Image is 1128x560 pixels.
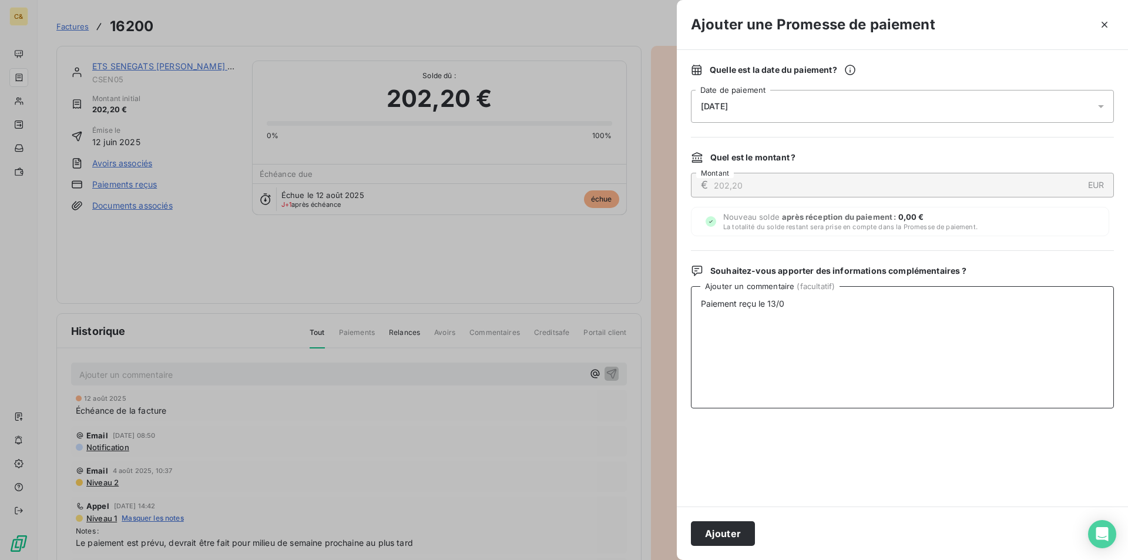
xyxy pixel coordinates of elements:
button: Ajouter [691,521,755,546]
span: après réception du paiement : [782,212,898,222]
span: [DATE] [701,102,728,111]
span: Quelle est la date du paiement ? [710,64,856,76]
div: Open Intercom Messenger [1088,520,1116,548]
span: La totalité du solde restant sera prise en compte dans la Promesse de paiement. [723,223,978,231]
span: Souhaitez-vous apporter des informations complémentaires ? [710,265,966,277]
span: Quel est le montant ? [710,152,795,163]
h3: Ajouter une Promesse de paiement [691,14,935,35]
span: 0,00 € [898,212,924,222]
span: Nouveau solde [723,212,978,231]
textarea: Paiement reçu le 13/0 [691,286,1114,408]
